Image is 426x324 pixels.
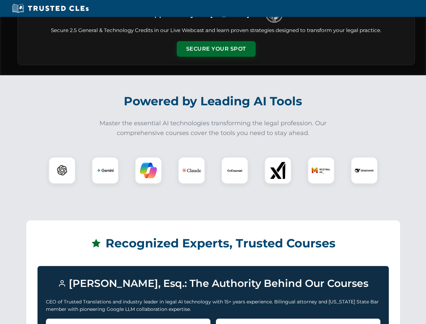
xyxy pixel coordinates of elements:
[10,3,91,13] img: Trusted CLEs
[52,161,72,180] img: ChatGPT Logo
[221,157,248,184] div: CoCounsel
[182,161,201,180] img: Claude Logo
[92,157,119,184] div: Gemini
[308,157,335,184] div: Mistral AI
[49,157,76,184] div: ChatGPT
[312,161,331,180] img: Mistral AI Logo
[97,162,114,179] img: Gemini Logo
[46,298,380,313] p: CEO of Trusted Translations and industry leader in legal AI technology with 15+ years experience....
[177,41,256,57] button: Secure Your Spot
[355,161,374,180] img: DeepSeek Logo
[351,157,378,184] div: DeepSeek
[269,162,286,179] img: xAI Logo
[140,162,157,179] img: Copilot Logo
[226,162,243,179] img: CoCounsel Logo
[264,157,291,184] div: xAI
[37,232,389,255] h2: Recognized Experts, Trusted Courses
[26,89,400,113] h2: Powered by Leading AI Tools
[46,274,380,293] h3: [PERSON_NAME], Esq.: The Authority Behind Our Courses
[95,118,331,138] p: Master the essential AI technologies transforming the legal profession. Our comprehensive courses...
[26,27,406,34] p: Secure 2.5 General & Technology Credits in our Live Webcast and learn proven strategies designed ...
[135,157,162,184] div: Copilot
[178,157,205,184] div: Claude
